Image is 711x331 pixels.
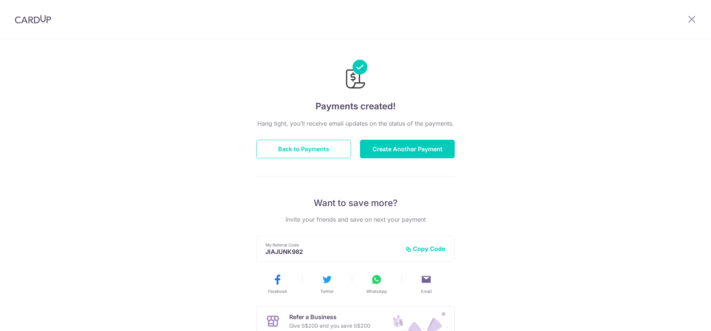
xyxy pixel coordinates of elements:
span: Facebook [268,288,287,294]
p: My Referral Code [266,242,400,248]
span: Email [421,288,432,294]
p: Give S$200 and you save S$200 [289,321,370,330]
img: Payments [344,60,367,91]
h4: Payments created! [256,100,455,113]
button: Create Another Payment [360,140,455,158]
button: Facebook [256,274,299,294]
button: Back to Payments [256,140,351,158]
p: Refer a Business [289,312,370,321]
p: Want to save more? [256,197,455,209]
button: Email [404,274,448,294]
p: Invite your friends and save on next your payment [256,215,455,224]
span: WhatsApp [366,288,387,294]
img: CardUp [15,15,51,24]
span: Twitter [320,288,334,294]
p: JIAJUNK982 [266,248,400,255]
iframe: Opens a widget where you can find more information [664,309,704,327]
button: Copy Code [405,245,445,252]
button: Twitter [305,274,349,294]
button: WhatsApp [355,274,398,294]
p: Hang tight, you’ll receive email updates on the status of the payments. [256,119,455,128]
